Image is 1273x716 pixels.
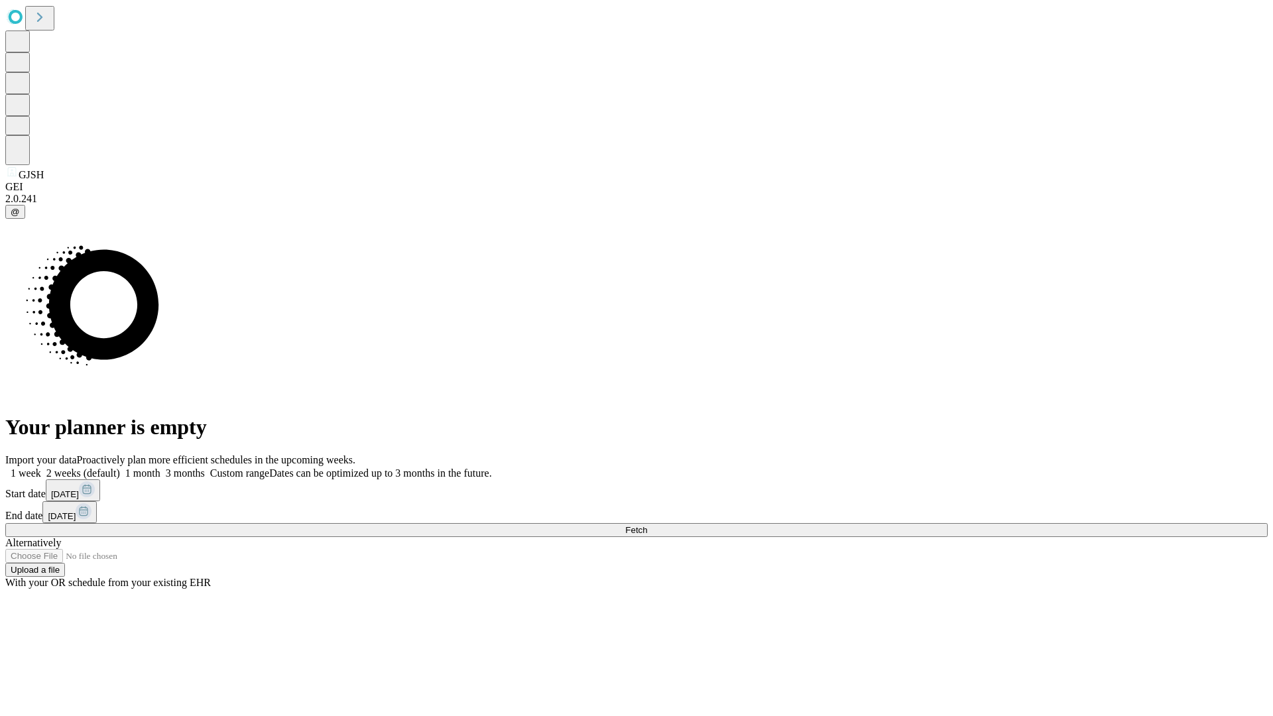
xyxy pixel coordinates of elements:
span: [DATE] [51,489,79,499]
button: @ [5,205,25,219]
span: Proactively plan more efficient schedules in the upcoming weeks. [77,454,355,465]
h1: Your planner is empty [5,415,1268,440]
span: 1 week [11,467,41,479]
button: Upload a file [5,563,65,577]
span: 2 weeks (default) [46,467,120,479]
span: @ [11,207,20,217]
span: GJSH [19,169,44,180]
span: [DATE] [48,511,76,521]
button: [DATE] [46,479,100,501]
button: Fetch [5,523,1268,537]
span: Custom range [210,467,269,479]
div: 2.0.241 [5,193,1268,205]
span: Import your data [5,454,77,465]
span: Dates can be optimized up to 3 months in the future. [269,467,491,479]
span: 3 months [166,467,205,479]
span: 1 month [125,467,160,479]
div: Start date [5,479,1268,501]
div: GEI [5,181,1268,193]
div: End date [5,501,1268,523]
span: Fetch [625,525,647,535]
span: With your OR schedule from your existing EHR [5,577,211,588]
span: Alternatively [5,537,61,548]
button: [DATE] [42,501,97,523]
